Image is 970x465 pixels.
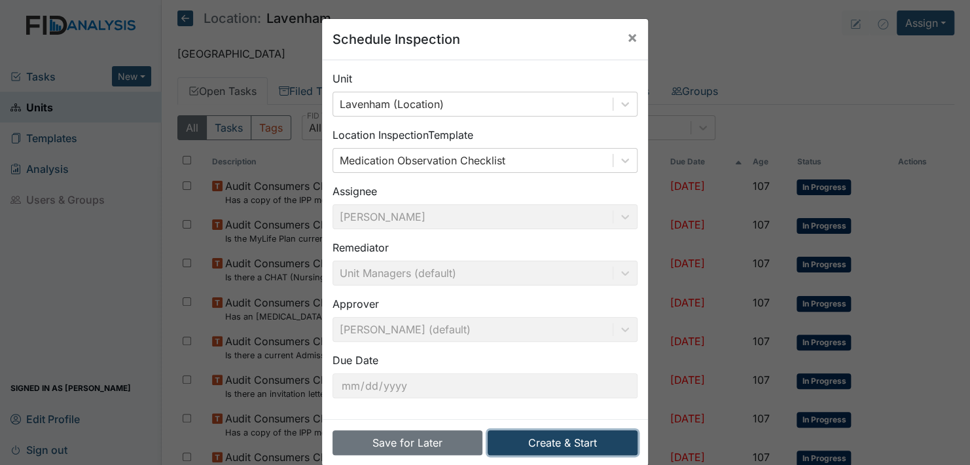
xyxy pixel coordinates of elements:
[332,71,352,86] label: Unit
[332,430,482,455] button: Save for Later
[340,96,444,112] div: Lavenham (Location)
[332,296,379,312] label: Approver
[332,29,460,49] h5: Schedule Inspection
[332,352,378,368] label: Due Date
[617,19,648,56] button: Close
[332,240,389,255] label: Remediator
[340,153,505,168] div: Medication Observation Checklist
[332,183,377,199] label: Assignee
[627,28,638,46] span: ×
[332,127,473,143] label: Location Inspection Template
[488,430,638,455] button: Create & Start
